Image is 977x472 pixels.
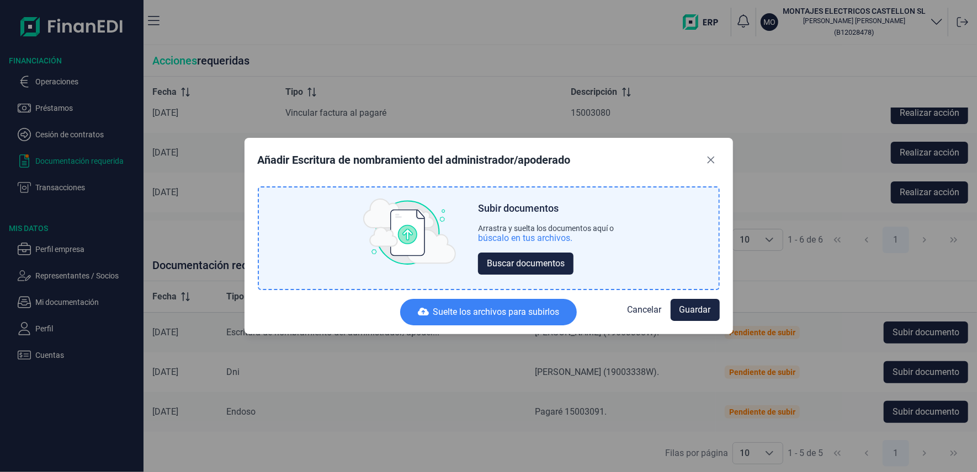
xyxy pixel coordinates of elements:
[478,202,559,215] div: Subir documentos
[478,233,614,244] div: búscalo en tus archivos.
[478,224,614,233] div: Arrastra y suelta los documentos aquí o
[478,253,574,275] button: Buscar documentos
[702,151,720,169] button: Close
[619,299,671,321] button: Cancelar
[258,152,571,168] div: Añadir Escritura de nombramiento del administrador/apoderado
[628,303,662,317] span: Cancelar
[478,233,572,244] div: búscalo en tus archivos.
[671,299,720,321] button: Guardar
[363,199,456,265] img: upload img
[679,303,711,317] span: Guardar
[487,257,565,270] span: Buscar documentos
